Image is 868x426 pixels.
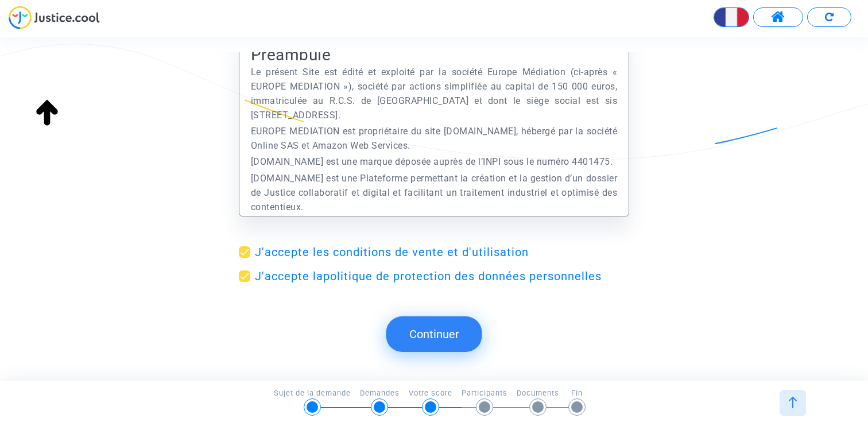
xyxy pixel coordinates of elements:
button: Changer la langue [714,7,749,27]
img: Recommencer le formulaire [825,13,834,21]
p: Le présent Site est édité et exploité par la société Europe Médiation (ci-après « EUROPE MEDIATIO... [251,65,617,122]
h2: Préambule [251,45,617,65]
button: Accéder à mon espace utilisateur [753,7,803,27]
img: jc-logo.svg [9,6,100,29]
